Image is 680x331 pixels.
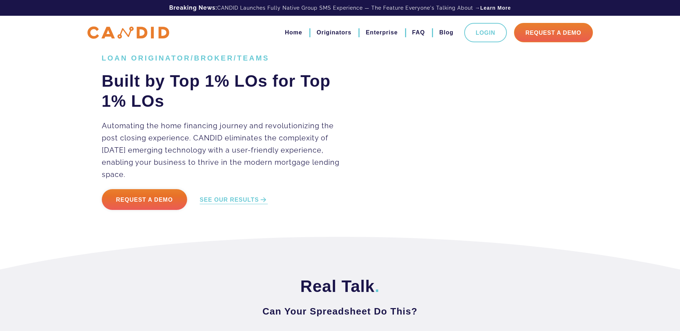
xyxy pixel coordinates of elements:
img: CANDID APP [87,27,169,39]
b: Breaking News: [169,4,217,11]
a: Login [464,23,507,42]
h2: Real Talk [102,276,579,296]
a: Learn More [480,4,511,11]
a: FAQ [412,27,425,39]
a: Home [285,27,302,39]
p: Automating the home financing journey and revolutionizing the post closing experience. CANDID eli... [102,120,350,181]
a: Originators [317,27,351,39]
span: . [375,277,380,296]
a: Blog [439,27,453,39]
a: Request a Demo [102,189,187,210]
h3: Can Your Spreadsheet Do This? [102,305,579,318]
h2: Built by Top 1% LOs for Top 1% LOs [102,71,350,111]
a: Request A Demo [514,23,593,42]
a: SEE OUR RESULTS [200,196,268,204]
h1: LOAN ORIGINATOR/BROKER/TEAMS [102,54,350,62]
a: Enterprise [366,27,398,39]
